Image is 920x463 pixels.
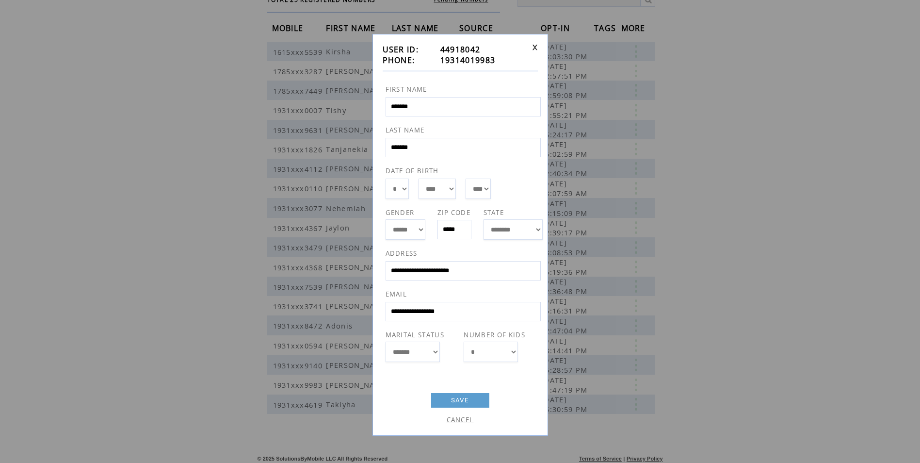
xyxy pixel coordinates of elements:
span: MARITAL STATUS [386,331,445,339]
span: USER ID: [383,44,419,55]
span: LAST NAME [386,126,425,134]
span: ADDRESS [386,249,418,258]
span: ZIP CODE [437,208,471,217]
span: 19314019983 [440,55,496,66]
span: STATE [484,208,504,217]
span: NUMBER OF KIDS [464,331,525,339]
span: DATE OF BIRTH [386,166,439,175]
span: FIRST NAME [386,85,427,94]
span: EMAIL [386,290,407,298]
span: 44918042 [440,44,481,55]
span: PHONE: [383,55,415,66]
a: SAVE [431,393,489,408]
a: CANCEL [447,415,474,424]
span: GENDER [386,208,415,217]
